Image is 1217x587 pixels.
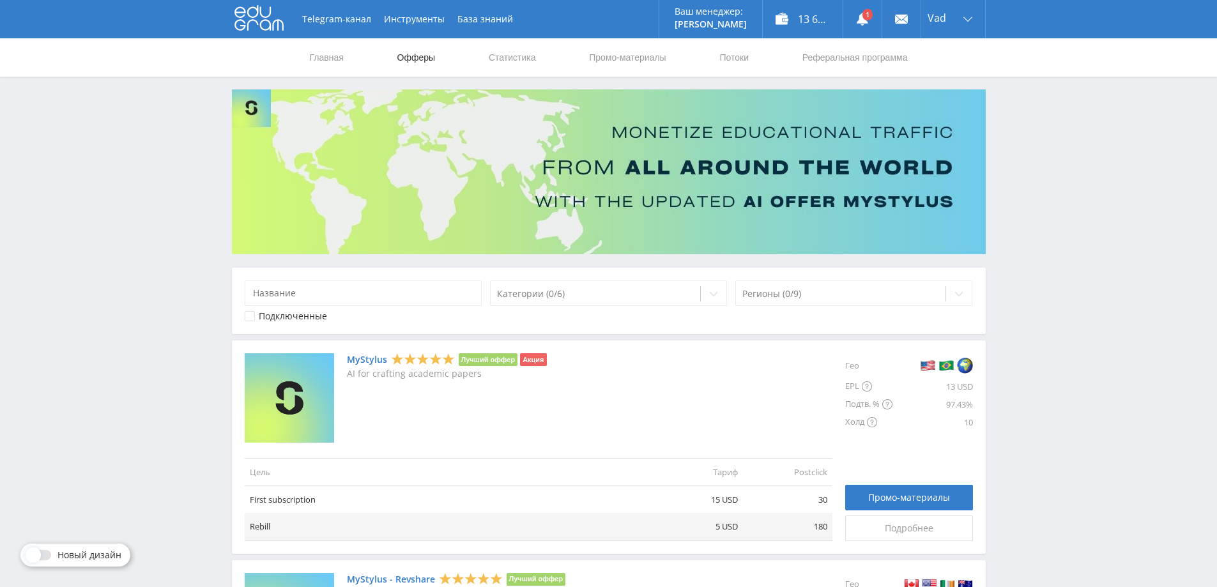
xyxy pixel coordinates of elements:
[743,486,832,514] td: 30
[845,485,973,510] a: Промо-материалы
[459,353,518,366] li: Лучший оффер
[743,513,832,540] td: 180
[396,38,437,77] a: Офферы
[654,458,743,485] td: Тариф
[347,574,435,584] a: MyStylus - Revshare
[507,573,566,586] li: Лучший оффер
[892,395,973,413] div: 97.43%
[588,38,667,77] a: Промо-материалы
[232,89,986,254] img: Banner
[57,550,121,560] span: Новый дизайн
[309,38,345,77] a: Главная
[347,354,387,365] a: MyStylus
[654,513,743,540] td: 5 USD
[718,38,750,77] a: Потоки
[845,353,892,377] div: Гео
[245,280,482,306] input: Название
[391,353,455,366] div: 5 Stars
[259,311,327,321] div: Подключенные
[845,395,892,413] div: Подтв. %
[675,19,747,29] p: [PERSON_NAME]
[801,38,909,77] a: Реферальная программа
[845,515,973,541] a: Подробнее
[347,369,547,379] p: AI for crafting academic papers
[654,486,743,514] td: 15 USD
[892,377,973,395] div: 13 USD
[845,413,892,431] div: Холд
[885,523,933,533] span: Подробнее
[245,513,654,540] td: Rebill
[245,458,654,485] td: Цель
[245,486,654,514] td: First subscription
[675,6,747,17] p: Ваш менеджер:
[520,353,546,366] li: Акция
[892,413,973,431] div: 10
[245,353,334,443] img: MyStylus
[845,377,892,395] div: EPL
[743,458,832,485] td: Postclick
[439,572,503,585] div: 5 Stars
[868,492,950,503] span: Промо-материалы
[487,38,537,77] a: Статистика
[928,13,946,23] span: Vad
